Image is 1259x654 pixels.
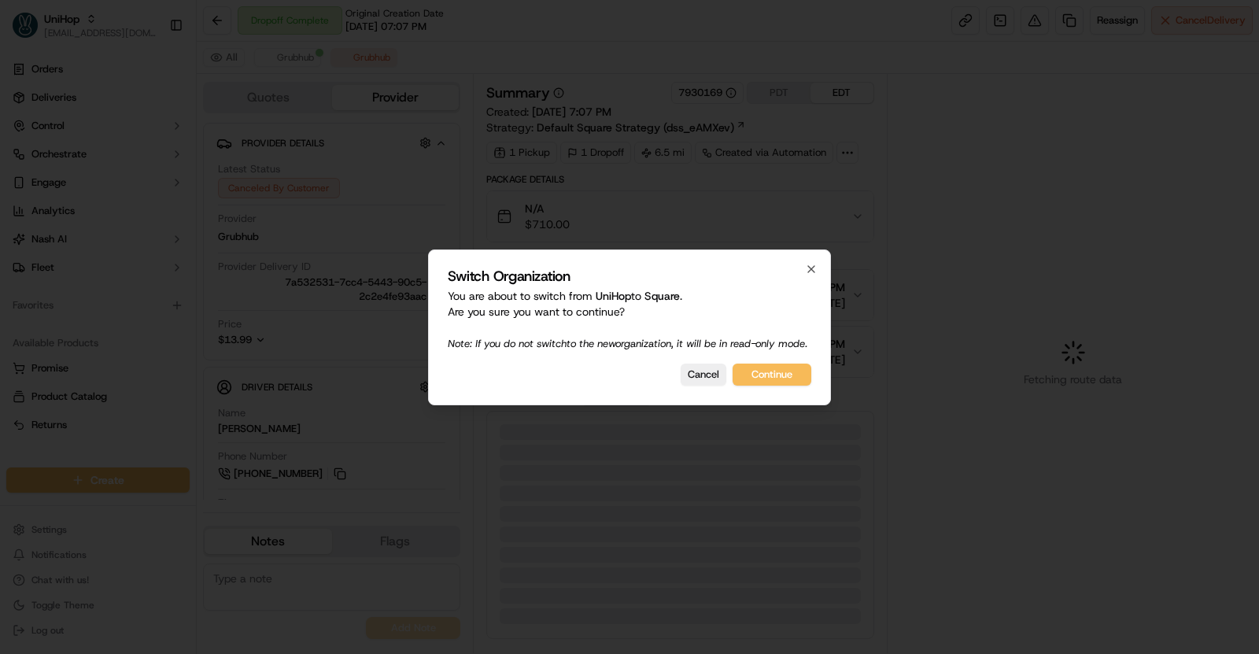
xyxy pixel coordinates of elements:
h2: Switch Organization [448,269,811,283]
span: UniHop [596,289,631,303]
button: Continue [733,364,811,386]
span: Square [644,289,680,303]
span: Note: If you do not switch to the new organization, it will be in read-only mode. [448,337,807,350]
button: Cancel [681,364,726,386]
p: You are about to switch from to . Are you sure you want to continue? [448,288,811,351]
